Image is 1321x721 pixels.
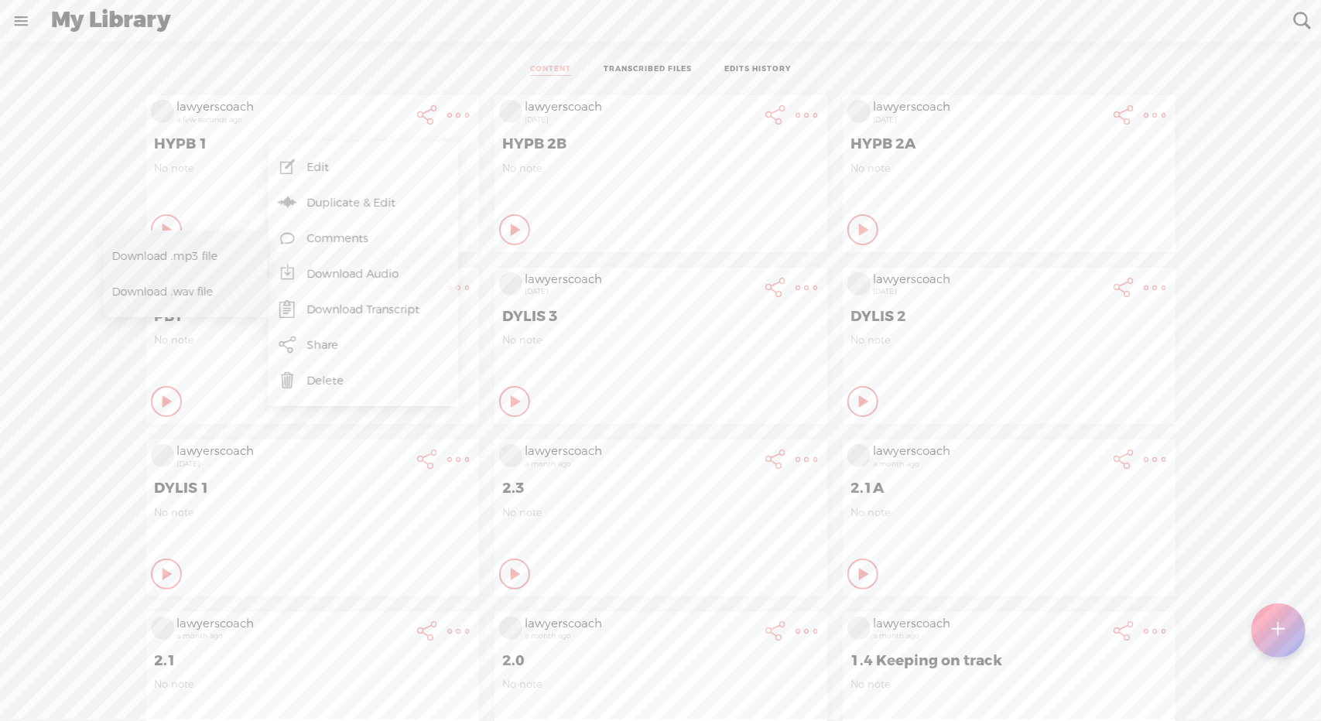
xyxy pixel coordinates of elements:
a: Duplicate & Edit [275,185,450,220]
span: 1.4 Keeping on track [851,651,1167,670]
div: [DATE] [177,460,409,469]
span: DYLIS 2 [851,307,1167,326]
div: [DATE] [874,287,1106,296]
span: DYLIS 1 [155,479,471,497]
div: lawyerscoach [525,272,758,288]
span: No note [503,678,819,691]
span: HYPB 2B [503,135,819,153]
img: videoLoading.png [847,272,871,296]
img: videoLoading.png [499,100,522,123]
span: No note [155,333,471,347]
img: videoLoading.png [847,444,871,467]
a: EDITS HISTORY [724,64,791,76]
a: CONTENT [530,64,571,76]
span: Download .wav file [112,275,244,309]
img: videoLoading.png [499,444,522,467]
div: lawyerscoach [525,617,758,632]
img: videoLoading.png [847,617,871,640]
a: Download Transcript [275,292,450,327]
div: a month ago [525,631,758,641]
span: 2.0 [503,651,819,670]
img: videoLoading.png [151,100,174,123]
div: lawyerscoach [874,617,1106,632]
div: lawyerscoach [874,100,1106,115]
span: No note [503,162,819,175]
a: TRANSCRIBED FILES [604,64,692,76]
a: Delete [275,363,450,398]
a: Download Audio [275,256,450,292]
div: a month ago [874,631,1106,641]
span: Download .mp3 file [112,239,248,274]
span: No note [503,333,819,347]
a: Edit [275,149,450,185]
div: My Library [40,1,1282,41]
div: lawyerscoach [177,100,409,115]
span: HYPB 1 [155,135,471,153]
div: [DATE] [874,115,1106,125]
div: a month ago [177,631,409,641]
div: a few seconds ago [177,115,409,125]
span: HYPB 2A [851,135,1167,153]
span: 2.3 [503,479,819,497]
img: videoLoading.png [847,100,871,123]
span: No note [851,678,1167,691]
div: a month ago [525,460,758,469]
div: [DATE] [525,287,758,296]
span: No note [155,162,471,175]
span: 2.1 [155,651,471,670]
div: lawyerscoach [177,444,409,460]
a: Comments [275,220,450,256]
div: lawyerscoach [177,617,409,632]
img: videoLoading.png [499,272,522,296]
div: [DATE] [525,115,758,125]
img: videoLoading.png [499,617,522,640]
img: videoLoading.png [151,444,174,467]
span: No note [155,678,471,691]
span: No note [851,506,1167,519]
a: Share [275,327,450,363]
img: videoLoading.png [151,617,174,640]
div: lawyerscoach [874,272,1106,288]
span: No note [851,162,1167,175]
span: DYLIS 3 [503,307,819,326]
div: lawyerscoach [525,100,758,115]
div: a month ago [874,460,1106,469]
span: 2.1A [851,479,1167,497]
span: No note [851,333,1167,347]
span: No note [155,506,471,519]
div: lawyerscoach [874,444,1106,460]
span: No note [503,506,819,519]
div: lawyerscoach [525,444,758,460]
